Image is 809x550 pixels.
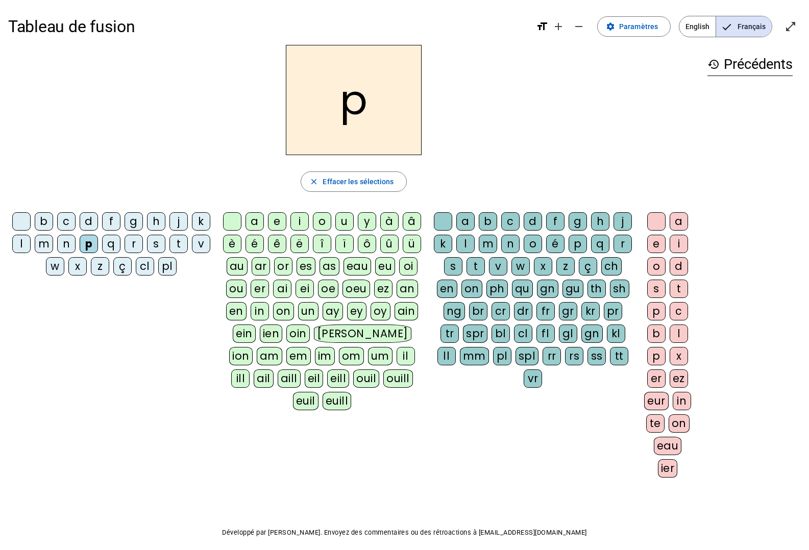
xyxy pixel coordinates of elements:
div: fl [536,324,555,343]
div: x [534,257,552,276]
div: ll [437,347,456,365]
div: é [546,235,565,253]
div: z [91,257,109,276]
div: pl [493,347,511,365]
div: cl [514,324,532,343]
div: d [524,212,542,231]
div: o [313,212,331,231]
div: oeu [342,280,370,298]
div: ouill [383,369,412,388]
div: er [251,280,269,298]
mat-icon: open_in_full [785,20,797,33]
h2: p [286,45,422,155]
div: ei [296,280,314,298]
div: ou [226,280,247,298]
p: Développé par [PERSON_NAME]. Envoyez des commentaires ou des rétroactions à [EMAIL_ADDRESS][DOMAI... [8,527,801,539]
div: euil [293,392,318,410]
div: h [591,212,609,231]
div: tt [610,347,628,365]
div: ç [113,257,132,276]
div: in [673,392,691,410]
div: gl [559,324,577,343]
div: n [57,235,76,253]
div: l [456,235,475,253]
div: ill [231,369,250,388]
button: Effacer les sélections [301,171,406,192]
div: g [569,212,587,231]
div: m [479,235,497,253]
div: v [192,235,210,253]
div: rs [565,347,583,365]
div: x [68,257,87,276]
div: b [647,324,666,343]
div: j [614,212,632,231]
div: ail [254,369,274,388]
div: m [35,235,53,253]
div: oi [399,257,418,276]
div: im [315,347,335,365]
div: te [646,414,665,433]
div: î [313,235,331,253]
div: cr [492,302,510,320]
div: fr [536,302,555,320]
div: il [397,347,415,365]
div: am [257,347,282,365]
div: ss [587,347,606,365]
div: or [274,257,292,276]
div: v [489,257,507,276]
div: c [57,212,76,231]
div: ey [347,302,366,320]
div: ô [358,235,376,253]
div: i [670,235,688,253]
div: w [511,257,530,276]
div: s [444,257,462,276]
div: t [169,235,188,253]
div: sh [610,280,629,298]
div: p [80,235,98,253]
div: j [169,212,188,231]
span: Français [716,16,772,37]
div: d [80,212,98,231]
div: un [298,302,318,320]
div: i [290,212,309,231]
div: d [670,257,688,276]
div: c [501,212,520,231]
div: x [670,347,688,365]
div: ng [444,302,465,320]
mat-icon: close [309,177,318,186]
div: em [286,347,311,365]
div: er [647,369,666,388]
mat-icon: remove [573,20,585,33]
div: mm [460,347,489,365]
h3: Précédents [707,53,793,76]
div: a [670,212,688,231]
div: q [591,235,609,253]
div: eill [327,369,349,388]
div: ion [229,347,253,365]
div: on [273,302,294,320]
div: ï [335,235,354,253]
div: au [227,257,248,276]
div: eau [344,257,372,276]
div: è [223,235,241,253]
div: spr [463,324,487,343]
div: b [35,212,53,231]
div: gn [537,280,558,298]
span: Effacer les sélections [323,176,394,188]
div: u [335,212,354,231]
div: oin [286,324,310,343]
div: ê [268,235,286,253]
div: k [192,212,210,231]
div: oe [318,280,338,298]
div: k [434,235,452,253]
div: û [380,235,399,253]
div: c [670,302,688,320]
div: f [546,212,565,231]
div: z [556,257,575,276]
div: s [147,235,165,253]
div: aill [278,369,301,388]
mat-icon: history [707,58,720,70]
div: pr [604,302,622,320]
div: e [268,212,286,231]
div: an [397,280,418,298]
